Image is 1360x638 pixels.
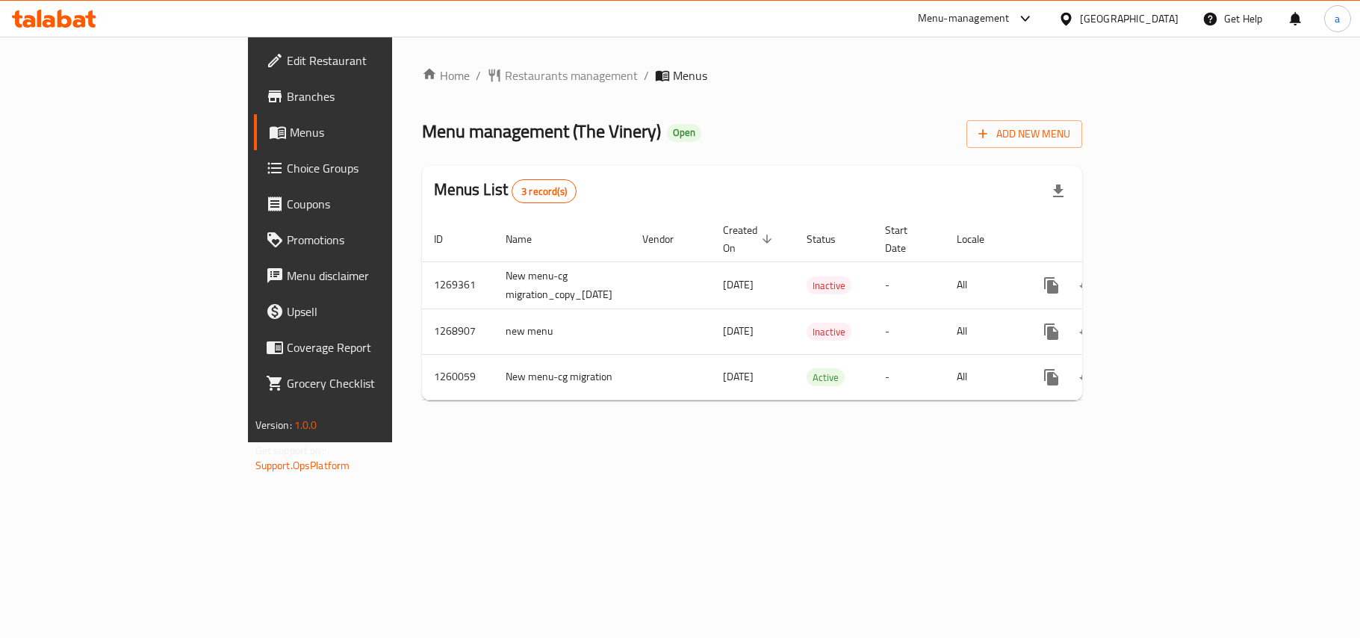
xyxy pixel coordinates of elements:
div: [GEOGRAPHIC_DATA] [1080,10,1179,27]
span: Edit Restaurant [287,52,463,69]
button: Add New Menu [966,120,1082,148]
span: Active [807,369,845,386]
a: Menu disclaimer [254,258,475,294]
a: Promotions [254,222,475,258]
td: All [945,309,1022,354]
button: Change Status [1069,314,1105,350]
a: Menus [254,114,475,150]
span: Grocery Checklist [287,374,463,392]
span: [DATE] [723,367,754,386]
span: Status [807,230,855,248]
div: Export file [1040,173,1076,209]
div: Total records count [512,179,577,203]
td: All [945,261,1022,309]
div: Menu-management [918,10,1010,28]
button: more [1034,267,1069,303]
span: Inactive [807,277,851,294]
span: [DATE] [723,275,754,294]
span: a [1335,10,1340,27]
span: Upsell [287,303,463,320]
span: Start Date [885,221,927,257]
span: Version: [255,415,292,435]
h2: Menus List [434,179,577,203]
span: Choice Groups [287,159,463,177]
span: Add New Menu [978,125,1070,143]
button: more [1034,359,1069,395]
div: Active [807,368,845,386]
span: Coverage Report [287,338,463,356]
span: 1.0.0 [294,415,317,435]
a: Coupons [254,186,475,222]
span: ID [434,230,462,248]
td: - [873,354,945,400]
span: Created On [723,221,777,257]
li: / [644,66,649,84]
span: 3 record(s) [512,185,576,199]
span: Menus [290,123,463,141]
td: - [873,309,945,354]
span: Vendor [642,230,693,248]
span: Promotions [287,231,463,249]
td: New menu-cg migration_copy_[DATE] [494,261,630,309]
span: Menus [673,66,707,84]
button: Change Status [1069,359,1105,395]
td: New menu-cg migration [494,354,630,400]
nav: breadcrumb [422,66,1083,84]
span: Coupons [287,195,463,213]
span: Get support on: [255,441,324,460]
div: Inactive [807,276,851,294]
a: Edit Restaurant [254,43,475,78]
span: Branches [287,87,463,105]
td: All [945,354,1022,400]
td: - [873,261,945,309]
button: more [1034,314,1069,350]
a: Grocery Checklist [254,365,475,401]
span: Menu management ( The Vinery ) [422,114,661,148]
a: Coverage Report [254,329,475,365]
li: / [476,66,481,84]
div: Open [667,124,701,142]
a: Upsell [254,294,475,329]
table: enhanced table [422,217,1189,400]
a: Support.OpsPlatform [255,456,350,475]
span: Inactive [807,323,851,341]
span: [DATE] [723,321,754,341]
span: Locale [957,230,1004,248]
button: Change Status [1069,267,1105,303]
span: Open [667,126,701,139]
td: new menu [494,309,630,354]
a: Choice Groups [254,150,475,186]
th: Actions [1022,217,1189,262]
span: Restaurants management [505,66,638,84]
span: Name [506,230,551,248]
a: Restaurants management [487,66,638,84]
span: Menu disclaimer [287,267,463,285]
a: Branches [254,78,475,114]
